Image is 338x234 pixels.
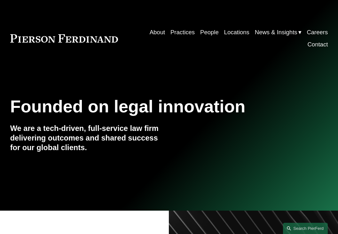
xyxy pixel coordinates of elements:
span: News & Insights [255,27,297,37]
a: Careers [307,27,328,38]
a: folder dropdown [255,27,302,38]
a: Contact [307,38,328,50]
a: Locations [224,27,249,38]
a: About [150,27,165,38]
h1: Founded on legal innovation [10,97,275,117]
a: Practices [170,27,195,38]
a: People [200,27,219,38]
h4: We are a tech-driven, full-service law firm delivering outcomes and shared success for our global... [10,124,169,153]
a: Search this site [283,223,328,234]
